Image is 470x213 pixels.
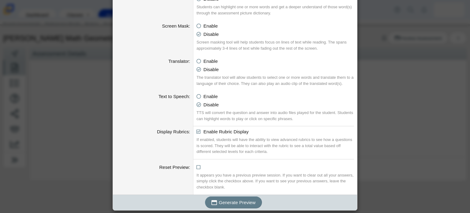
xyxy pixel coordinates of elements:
[219,200,256,205] span: Generate Preview
[196,74,354,86] div: The translator tool will allow students to select one or more words and translate them to a langu...
[203,67,219,72] span: Disable
[203,59,218,64] span: Enable
[157,129,190,134] label: Display Rubrics
[203,102,219,107] span: Disable
[196,4,354,16] div: Students can highlight one or more words and get a deeper understand of those word(s) through the...
[168,59,190,64] label: Translator
[196,137,354,155] div: If enabled, students will have the ability to view advanced rubrics to see how a questions is sco...
[196,39,354,51] div: Screen masking tool will help students focus on lines of text while reading. The spans approximat...
[159,94,190,99] label: Text to Speech
[196,172,354,190] div: It appears you have a previous preview session. If you want to clear out all your answers, simply...
[203,32,219,37] span: Disable
[203,23,218,29] span: Enable
[203,129,249,134] span: Enable Rubric Display
[159,165,190,170] label: Reset Preview
[196,110,354,122] div: TTS will convert the question and answer into audio files played for the student. Students can hi...
[203,94,218,99] span: Enable
[205,196,262,208] button: Generate Preview
[162,23,190,29] label: Screen Mask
